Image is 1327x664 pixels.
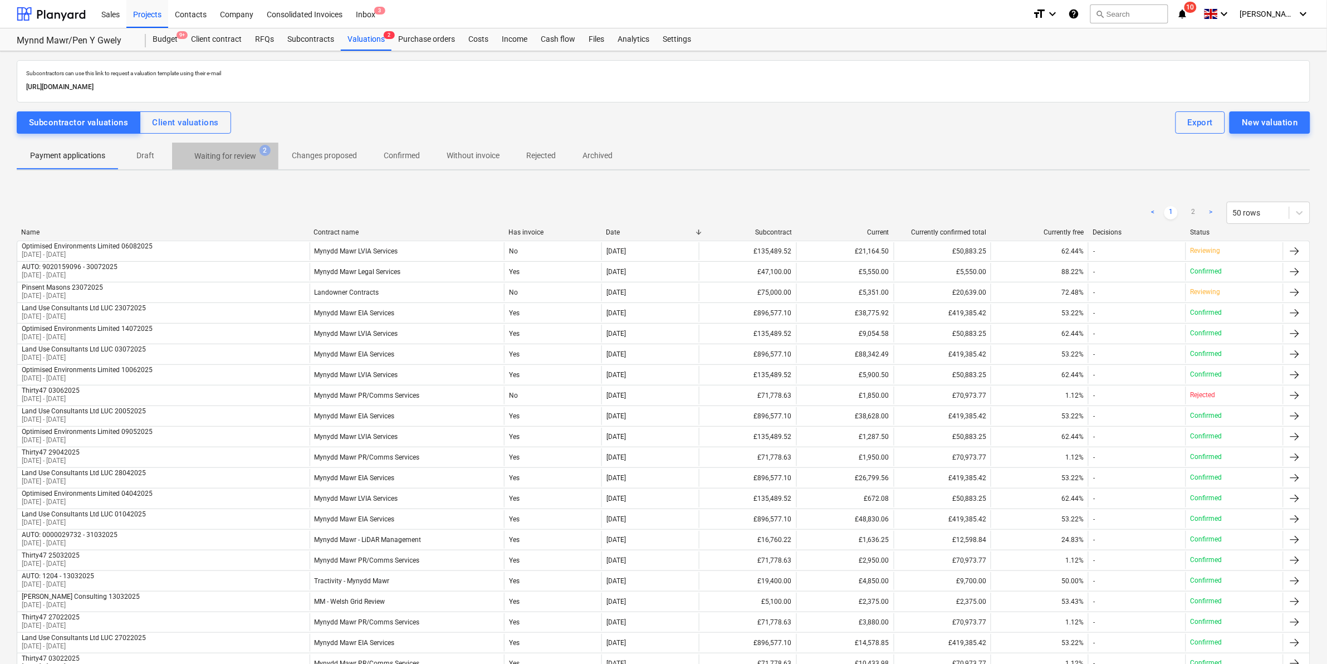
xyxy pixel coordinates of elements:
[315,639,395,647] div: Mynydd Mawr EIA Services
[1061,598,1084,606] span: 53.43%
[1061,289,1084,296] span: 72.48%
[606,577,626,585] div: [DATE]
[699,284,796,301] div: £75,000.00
[894,407,991,425] div: £419,385.42
[22,415,146,424] p: [DATE] - [DATE]
[22,345,146,353] div: Land Use Consultants Ltd LUC 03072025
[184,28,248,51] a: Client contract
[22,469,146,477] div: Land Use Consultants Ltd LUC 28042025
[703,228,792,236] div: Subcontract
[504,263,601,281] div: Yes
[504,469,601,487] div: Yes
[1242,115,1298,130] div: New valuation
[606,268,626,276] div: [DATE]
[26,70,1301,77] p: Subcontractors can use this link to request a valuation template using their e-mail
[796,284,894,301] div: £5,351.00
[194,150,256,162] p: Waiting for review
[504,531,601,549] div: Yes
[699,634,796,652] div: £896,577.10
[606,453,626,461] div: [DATE]
[1218,7,1231,21] i: keyboard_arrow_down
[384,150,420,162] p: Confirmed
[1090,4,1168,23] button: Search
[1061,371,1084,379] span: 62.44%
[315,618,420,626] div: Mynydd Mawr PR/Comms Services
[22,325,153,333] div: Optimised Environments Limited 14072025
[1191,514,1222,524] p: Confirmed
[894,428,991,446] div: £50,883.25
[611,28,656,51] div: Analytics
[248,28,281,51] div: RFQs
[462,28,495,51] a: Costs
[177,31,188,39] span: 9+
[796,469,894,487] div: £26,799.56
[391,28,462,51] a: Purchase orders
[384,31,395,39] span: 2
[1093,556,1095,564] div: -
[699,613,796,631] div: £71,778.63
[606,412,626,420] div: [DATE]
[504,613,601,631] div: Yes
[447,150,500,162] p: Without invoice
[22,333,153,342] p: [DATE] - [DATE]
[504,345,601,363] div: Yes
[796,531,894,549] div: £1,636.25
[894,531,991,549] div: £12,598.84
[1177,7,1188,21] i: notifications
[315,577,390,585] div: Tractivity - Mynydd Mawr
[1093,289,1095,296] div: -
[22,490,153,497] div: Optimised Environments Limited 04042025
[22,387,80,394] div: Thirty47 03062025
[1191,329,1222,338] p: Confirmed
[22,353,146,363] p: [DATE] - [DATE]
[1065,556,1084,564] span: 1.12%
[1093,495,1095,502] div: -
[1093,268,1095,276] div: -
[22,559,80,569] p: [DATE] - [DATE]
[508,228,597,236] div: Has invoice
[699,387,796,404] div: £71,778.63
[1191,555,1222,565] p: Confirmed
[1061,412,1084,420] span: 53.22%
[22,518,146,528] p: [DATE] - [DATE]
[1061,474,1084,482] span: 53.22%
[281,28,341,51] div: Subcontracts
[1061,495,1084,502] span: 62.44%
[22,242,153,250] div: Optimised Environments Limited 06082025
[1188,115,1213,130] div: Export
[1061,268,1084,276] span: 88.22%
[894,345,991,363] div: £419,385.42
[582,28,611,51] div: Files
[796,572,894,590] div: £4,850.00
[315,495,398,502] div: Mynydd Mawr LVIA Services
[606,515,626,523] div: [DATE]
[1297,7,1310,21] i: keyboard_arrow_down
[894,551,991,569] div: £70,973.77
[504,366,601,384] div: Yes
[315,392,420,399] div: Mynydd Mawr PR/Comms Services
[292,150,357,162] p: Changes proposed
[1093,309,1095,317] div: -
[796,593,894,611] div: £2,375.00
[26,81,1301,93] p: [URL][DOMAIN_NAME]
[22,497,153,507] p: [DATE] - [DATE]
[699,551,796,569] div: £71,778.63
[315,289,379,296] div: Landowner Contracts
[22,366,153,374] div: Optimised Environments Limited 10062025
[504,242,601,260] div: No
[606,556,626,564] div: [DATE]
[606,330,626,338] div: [DATE]
[534,28,582,51] div: Cash flow
[606,371,626,379] div: [DATE]
[504,490,601,507] div: Yes
[22,291,103,301] p: [DATE] - [DATE]
[1191,390,1216,400] p: Rejected
[894,366,991,384] div: £50,883.25
[1068,7,1079,21] i: Knowledge base
[1093,330,1095,338] div: -
[504,325,601,343] div: Yes
[1093,371,1095,379] div: -
[504,448,601,466] div: Yes
[796,242,894,260] div: £21,164.50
